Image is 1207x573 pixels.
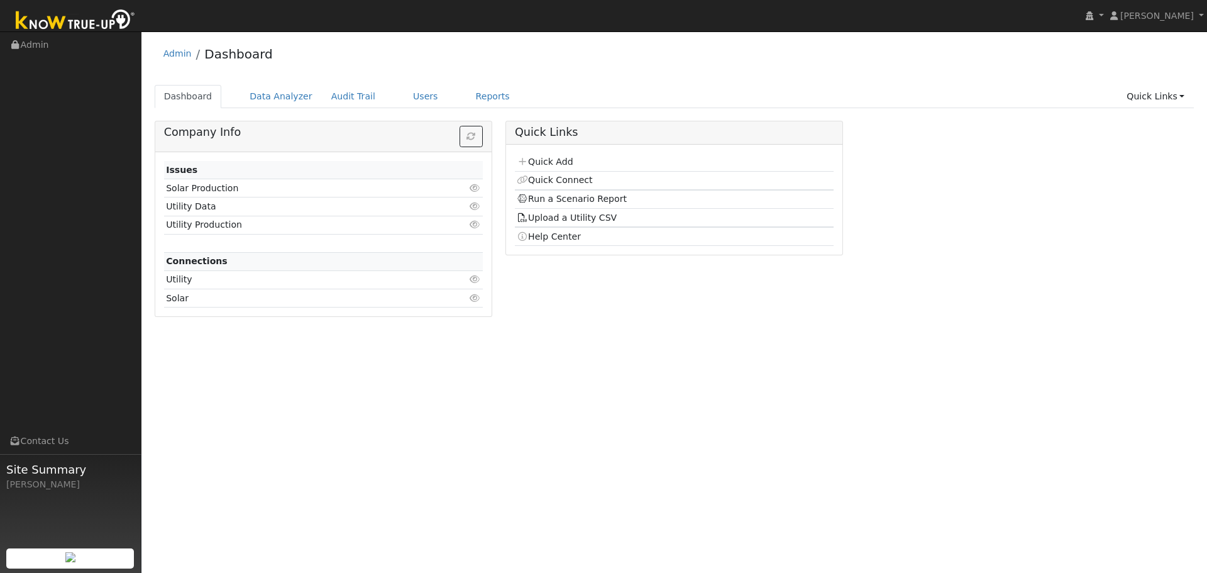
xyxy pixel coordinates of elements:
i: Click to view [470,202,481,211]
td: Solar [164,289,431,308]
a: Quick Add [517,157,573,167]
a: Data Analyzer [240,85,322,108]
td: Utility Production [164,216,431,234]
a: Quick Links [1117,85,1194,108]
div: [PERSON_NAME] [6,478,135,491]
i: Click to view [470,220,481,229]
a: Quick Connect [517,175,592,185]
h5: Company Info [164,126,483,139]
strong: Issues [166,165,197,175]
a: Reports [466,85,519,108]
i: Click to view [470,294,481,303]
a: Users [404,85,448,108]
span: [PERSON_NAME] [1120,11,1194,21]
h5: Quick Links [515,126,834,139]
td: Utility Data [164,197,431,216]
a: Admin [163,48,192,58]
i: Click to view [470,275,481,284]
strong: Connections [166,256,228,266]
a: Run a Scenario Report [517,194,627,204]
a: Upload a Utility CSV [517,213,617,223]
img: retrieve [65,552,75,562]
a: Dashboard [155,85,222,108]
td: Solar Production [164,179,431,197]
a: Help Center [517,231,581,242]
td: Utility [164,270,431,289]
a: Dashboard [204,47,273,62]
a: Audit Trail [322,85,385,108]
img: Know True-Up [9,7,141,35]
span: Site Summary [6,461,135,478]
i: Click to view [470,184,481,192]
